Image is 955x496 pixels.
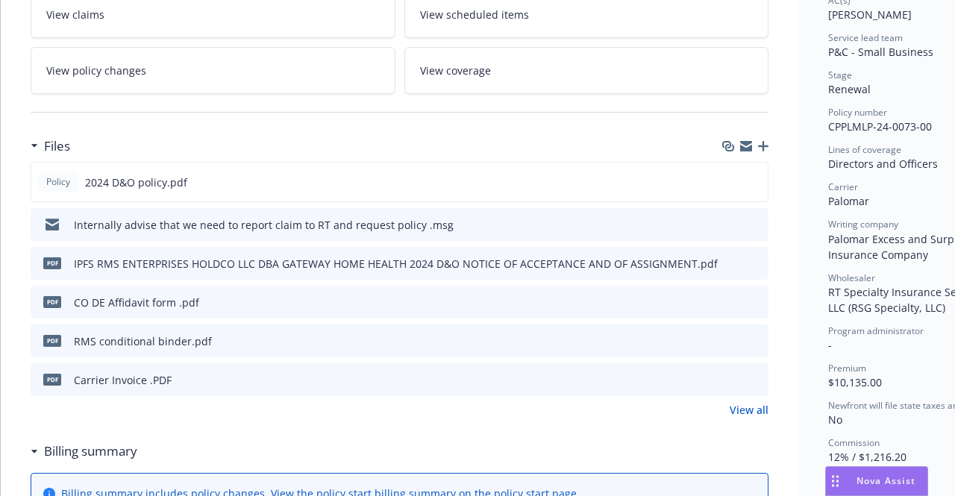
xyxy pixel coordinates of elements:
button: preview file [749,256,763,271]
span: $10,135.00 [828,375,882,389]
h3: Billing summary [44,442,137,461]
button: preview file [749,333,763,349]
a: View all [730,402,768,418]
button: Nova Assist [825,466,928,496]
span: View coverage [420,63,491,78]
span: PDF [43,374,61,385]
div: Files [31,136,70,156]
span: P&C - Small Business [828,45,933,59]
span: No [828,412,842,427]
span: Renewal [828,82,871,96]
span: Commission [828,436,880,449]
span: View scheduled items [420,7,529,22]
span: Carrier [828,180,858,193]
span: Lines of coverage [828,143,901,156]
div: Internally advise that we need to report claim to RT and request policy .msg [74,217,454,233]
button: preview file [749,372,763,388]
button: preview file [749,217,763,233]
button: download file [725,217,737,233]
span: 2024 D&O policy.pdf [85,175,187,190]
span: Policy number [828,106,887,119]
button: download file [725,256,737,271]
div: IPFS RMS ENTERPRISES HOLDCO LLC DBA GATEWAY HOME HEALTH 2024 D&O NOTICE OF ACCEPTANCE AND OF ASSI... [74,256,718,271]
span: Stage [828,69,852,81]
span: Wholesaler [828,271,875,284]
span: CPPLMLP-24-0073-00 [828,119,932,134]
button: download file [724,175,736,190]
span: Writing company [828,218,898,230]
span: Program administrator [828,324,924,337]
span: View policy changes [46,63,146,78]
button: preview file [748,175,762,190]
span: Policy [43,175,73,189]
span: Nova Assist [857,474,915,487]
span: View claims [46,7,104,22]
span: pdf [43,335,61,346]
div: RMS conditional binder.pdf [74,333,212,349]
span: - [828,338,832,352]
span: Premium [828,362,866,374]
h3: Files [44,136,70,156]
div: Carrier Invoice .PDF [74,372,172,388]
span: pdf [43,257,61,269]
button: preview file [749,295,763,310]
span: Service lead team [828,31,903,44]
button: download file [725,295,737,310]
div: Billing summary [31,442,137,461]
button: download file [725,372,737,388]
span: [PERSON_NAME] [828,7,912,22]
span: Palomar [828,194,869,208]
span: 12% / $1,216.20 [828,450,907,464]
span: Directors and Officers [828,157,938,171]
div: CO DE Affidavit form .pdf [74,295,199,310]
div: Drag to move [826,467,845,495]
a: View coverage [404,47,769,94]
span: pdf [43,296,61,307]
button: download file [725,333,737,349]
a: View policy changes [31,47,395,94]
